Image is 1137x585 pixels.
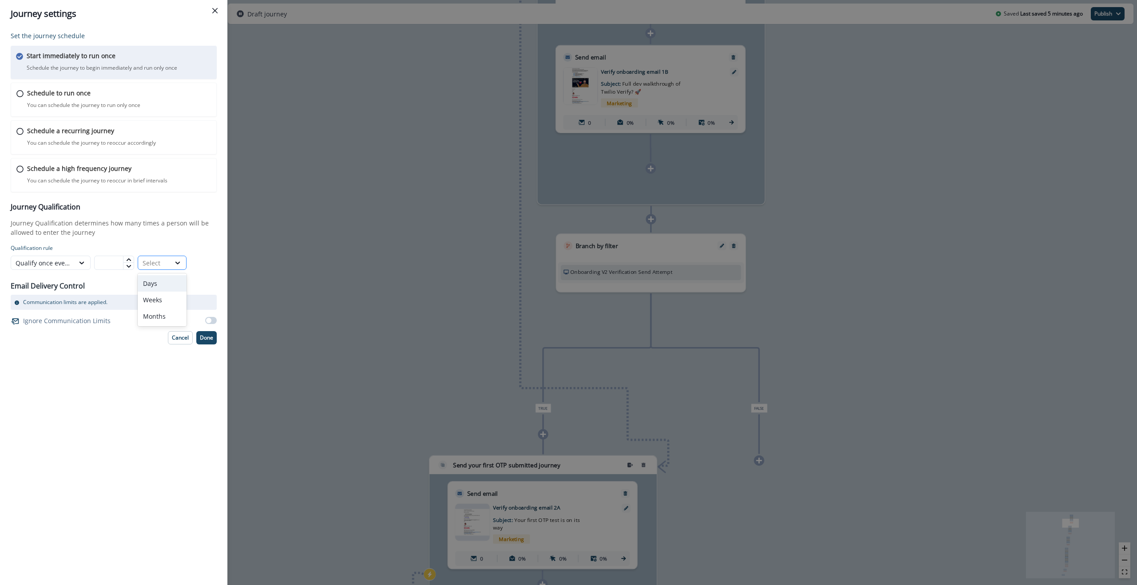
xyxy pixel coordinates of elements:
[23,316,111,325] p: Ignore Communication Limits
[200,335,213,341] p: Done
[27,126,114,135] p: Schedule a recurring journey
[208,4,222,18] button: Close
[11,218,217,237] p: Journey Qualification determines how many times a person will be allowed to enter the journey
[23,298,107,306] p: Communication limits are applied.
[168,331,193,344] button: Cancel
[138,292,187,308] div: Weeks
[11,281,85,291] p: Email Delivery Control
[16,258,70,268] div: Qualify once every
[11,7,217,20] div: Journey settings
[196,331,217,344] button: Done
[143,258,166,268] div: Select
[172,335,189,341] p: Cancel
[27,177,167,185] p: You can schedule the journey to reoccur in brief intervals
[27,164,131,173] p: Schedule a high frequency journey
[27,139,156,147] p: You can schedule the journey to reoccur accordingly
[11,31,217,40] p: Set the journey schedule
[27,51,115,60] p: Start immediately to run once
[138,308,187,324] div: Months
[27,88,91,98] p: Schedule to run once
[27,64,177,72] p: Schedule the journey to begin immediately and run only once
[27,101,140,109] p: You can schedule the journey to run only once
[11,244,217,252] p: Qualification rule
[138,275,187,292] div: Days
[11,203,217,211] h3: Journey Qualification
